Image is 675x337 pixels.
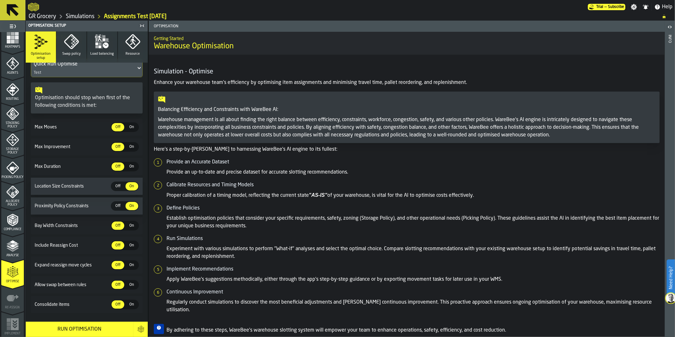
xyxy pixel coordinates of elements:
[31,59,143,77] div: DropdownMenuValue-1Test
[133,322,148,337] button: button-
[126,261,138,269] div: thumb
[1,208,24,233] li: menu Compliance
[126,123,138,131] div: thumb
[33,282,111,287] span: Allow swap between rules
[33,243,111,248] span: Include Reassign Cost
[26,322,133,337] button: button-Run Optimisation
[167,276,660,283] p: Apply WareBee's suggestions methodically, either through the app's step-by-step guidance or by ex...
[588,4,625,10] div: Menu Subscription
[28,13,672,20] nav: Breadcrumb
[1,332,24,335] span: Implement
[167,265,660,273] h5: Implement Recommendations
[667,260,674,296] label: Need Help?
[127,183,137,189] span: On
[640,4,651,10] label: button-toggle-Notifications
[112,162,124,171] div: thumb
[125,122,139,132] label: button-switch-multi-On
[662,3,672,11] span: Help
[113,243,123,248] span: Off
[90,52,114,56] span: Load balancing
[167,235,660,243] h5: Run Simulations
[112,202,124,210] div: thumb
[608,5,624,9] span: Subscribe
[167,327,506,334] p: By adhering to these steps, WareBee's warehouse slotting system will empower your team to enhance...
[111,221,125,230] label: button-switch-multi-Off
[1,260,24,285] li: menu Optimise
[111,201,125,211] label: button-switch-multi-Off
[111,260,125,270] label: button-switch-multi-Off
[125,182,139,191] label: button-switch-multi-On
[167,204,660,212] h5: Define Policies
[33,184,111,189] span: Location Size Constraints
[158,106,656,113] p: Balancing Efficiency and Constraints with WareBee AI:
[126,162,138,171] div: thumb
[112,261,124,269] div: thumb
[1,71,24,75] span: Agents
[167,158,660,166] h5: Provide an Accurate Dataset
[126,143,138,151] div: thumb
[596,5,603,9] span: Trial
[112,123,124,131] div: thumb
[1,286,24,311] li: menu Re-assign
[1,77,24,103] li: menu Routing
[167,181,660,189] h5: Calibrate Resources and Timing Models
[167,288,660,296] h5: Continuous Improvement
[29,13,56,20] a: link-to-/wh/i/e451d98b-95f6-4604-91ff-c80219f9c36d
[1,129,24,155] li: menu Storage Policy
[111,241,125,250] label: button-switch-multi-Off
[154,146,660,153] p: Here's a step-by-[PERSON_NAME] to harnessing WareBee's AI engine to its fullest:
[125,300,139,309] label: button-switch-multi-On
[34,60,133,68] div: DropdownMenuValue-1
[111,280,125,290] label: button-switch-multi-Off
[167,215,660,230] p: Establish optimisation policies that consider your specific requirements, safety, zoning (Storage...
[167,191,660,199] p: Proper calibration of a timing model, reflecting the current state of your warehouse, is vital fo...
[125,241,139,250] label: button-switch-multi-On
[665,22,674,33] label: button-toggle-Open
[167,299,660,314] p: Regularly conduct simulations to discover the most beneficial adjustments and [PERSON_NAME] conti...
[111,142,125,152] label: button-switch-multi-Off
[111,122,125,132] label: button-switch-multi-Off
[125,260,139,270] label: button-switch-multi-On
[104,13,167,20] a: link-to-/wh/i/e451d98b-95f6-4604-91ff-c80219f9c36d/simulations/8773b013-1e92-469c-88bb-31e81e2065fb
[1,280,24,283] span: Optimise
[30,326,130,333] div: Run Optimisation
[113,282,123,288] span: Off
[127,203,137,209] span: On
[111,182,125,191] label: button-switch-multi-Off
[1,103,24,129] li: menu Stacking Policy
[125,162,139,171] label: button-switch-multi-On
[28,1,39,13] a: logo-header
[1,22,24,31] label: button-toggle-Toggle Full Menu
[126,281,138,289] div: thumb
[125,142,139,152] label: button-switch-multi-On
[125,280,139,290] label: button-switch-multi-On
[126,182,138,190] div: thumb
[113,144,123,150] span: Off
[66,13,94,20] a: link-to-/wh/i/e451d98b-95f6-4604-91ff-c80219f9c36d
[1,45,24,49] span: Heatmaps
[62,52,81,56] span: Swap policy
[127,282,137,288] span: On
[33,302,111,307] span: Consolidate items
[126,52,140,56] span: Resource
[151,24,408,29] span: Optimisation
[167,245,660,260] p: Experiment with various simulations to perform "What-if" analyses and select the optimal choice. ...
[111,300,125,309] label: button-switch-multi-Off
[113,124,123,130] span: Off
[1,51,24,77] li: menu Agents
[154,79,660,86] p: Enhance your warehouse team's efficiency by optimising item assignments and minimising travel tim...
[28,52,53,60] span: Optimisation setup
[1,254,24,257] span: Analyse
[1,200,24,207] span: Allocate Policy
[126,241,138,250] div: thumb
[1,148,24,155] span: Storage Policy
[112,241,124,250] div: thumb
[167,168,660,176] p: Provide an up-to-date and precise dataset for accurate slotting recommendations.
[127,164,137,169] span: On
[668,33,672,335] div: Info
[112,143,124,151] div: thumb
[154,41,234,52] span: Warehouse Optimisation
[33,164,111,169] span: Max Duration
[111,162,125,171] label: button-switch-multi-Off
[652,3,675,11] label: button-toggle-Help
